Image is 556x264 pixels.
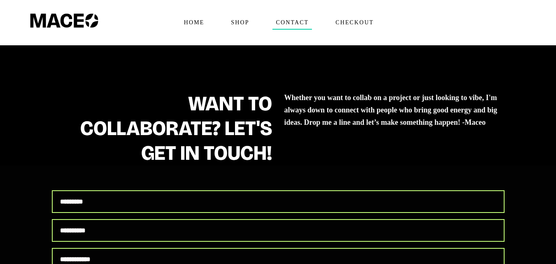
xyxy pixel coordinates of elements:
span: Checkout [332,16,377,29]
span: Contact [272,16,312,29]
span: Home [180,16,208,29]
span: Shop [227,16,252,29]
h1: WANT TO COLLABORATE? LET'S GET IN TOUCH! [46,91,278,166]
h5: Whether you want to collab on a project or just looking to vibe, I'm always down to connect with ... [278,91,511,128]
